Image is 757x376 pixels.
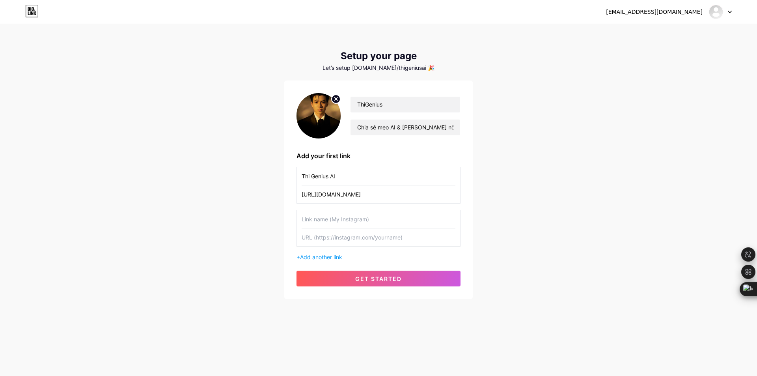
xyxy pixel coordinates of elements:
[296,253,461,261] div: +
[709,4,723,19] img: thigeniusai
[296,271,461,286] button: get started
[351,120,460,135] input: bio
[296,151,461,161] div: Add your first link
[300,254,342,260] span: Add another link
[302,185,455,203] input: URL (https://instagram.com/yourname)
[296,93,341,138] img: profile pic
[355,275,402,282] span: get started
[284,65,473,71] div: Let’s setup [DOMAIN_NAME]/thigeniusai 🎉
[302,228,455,246] input: URL (https://instagram.com/yourname)
[351,97,460,112] input: Your name
[284,51,473,62] div: Setup your page
[302,167,455,185] input: Link name (My Instagram)
[302,210,455,228] input: Link name (My Instagram)
[606,8,703,16] div: [EMAIL_ADDRESS][DOMAIN_NAME]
